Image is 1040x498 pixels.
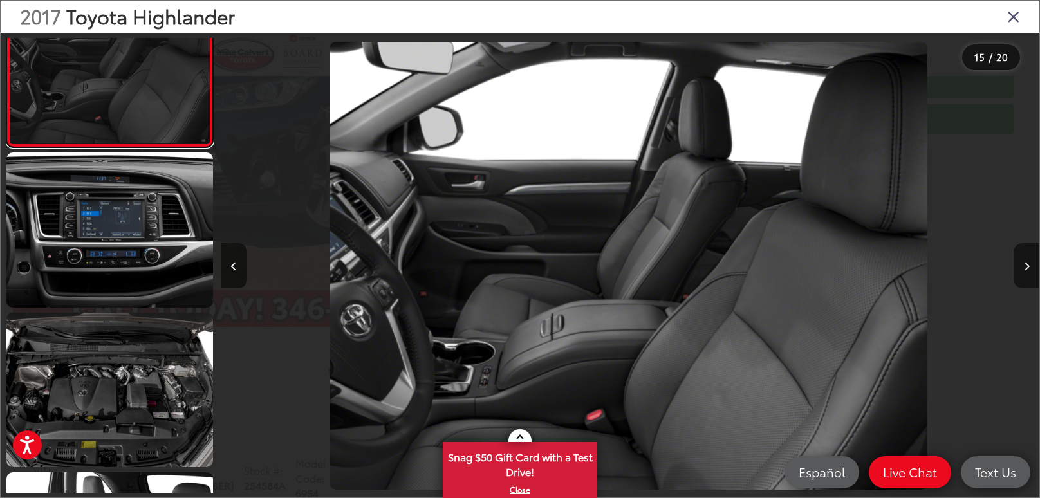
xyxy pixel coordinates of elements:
[792,464,851,480] span: Español
[5,151,215,309] img: 2017 Toyota Highlander Limited
[219,42,1037,490] div: 2017 Toyota Highlander Limited 14
[221,243,247,288] button: Previous image
[330,42,927,490] img: 2017 Toyota Highlander Limited
[66,2,235,30] span: Toyota Highlander
[1014,243,1039,288] button: Next image
[987,53,994,62] span: /
[444,443,596,483] span: Snag $50 Gift Card with a Test Drive!
[869,456,951,488] a: Live Chat
[877,464,943,480] span: Live Chat
[20,2,61,30] span: 2017
[996,50,1008,64] span: 20
[974,50,985,64] span: 15
[785,456,859,488] a: Español
[5,311,215,468] img: 2017 Toyota Highlander Limited
[1007,8,1020,24] i: Close gallery
[961,456,1030,488] a: Text Us
[969,464,1023,480] span: Text Us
